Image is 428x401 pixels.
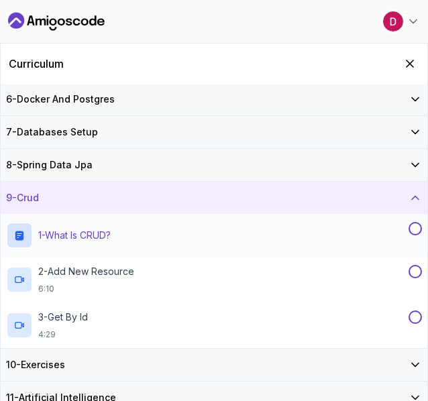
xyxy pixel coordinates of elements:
[38,284,134,294] p: 6:10
[1,182,427,214] button: 9-Crud
[1,116,427,148] button: 7-Databases Setup
[6,358,65,371] h3: 10 - Exercises
[6,222,422,249] button: 1-What is CRUD?
[382,11,420,32] button: user profile image
[1,149,427,181] button: 8-Spring Data Jpa
[1,349,427,381] button: 10-Exercises
[400,54,419,73] button: Hide Curriculum for mobile
[6,158,93,172] h3: 8 - Spring Data Jpa
[6,310,422,340] button: 3-Get By Id4:29
[38,329,88,340] p: 4:29
[1,83,427,115] button: 6-Docker And Postgres
[38,265,134,278] p: 2 - Add New Resource
[6,93,115,106] h3: 6 - Docker And Postgres
[6,191,39,205] h3: 9 - Crud
[6,265,422,294] button: 2-Add New Resource6:10
[8,11,105,32] a: Dashboard
[38,229,111,242] p: 1 - What is CRUD?
[38,310,88,324] p: 3 - Get By Id
[383,11,403,32] img: user profile image
[6,125,98,139] h3: 7 - Databases Setup
[9,56,64,72] h2: Curriculum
